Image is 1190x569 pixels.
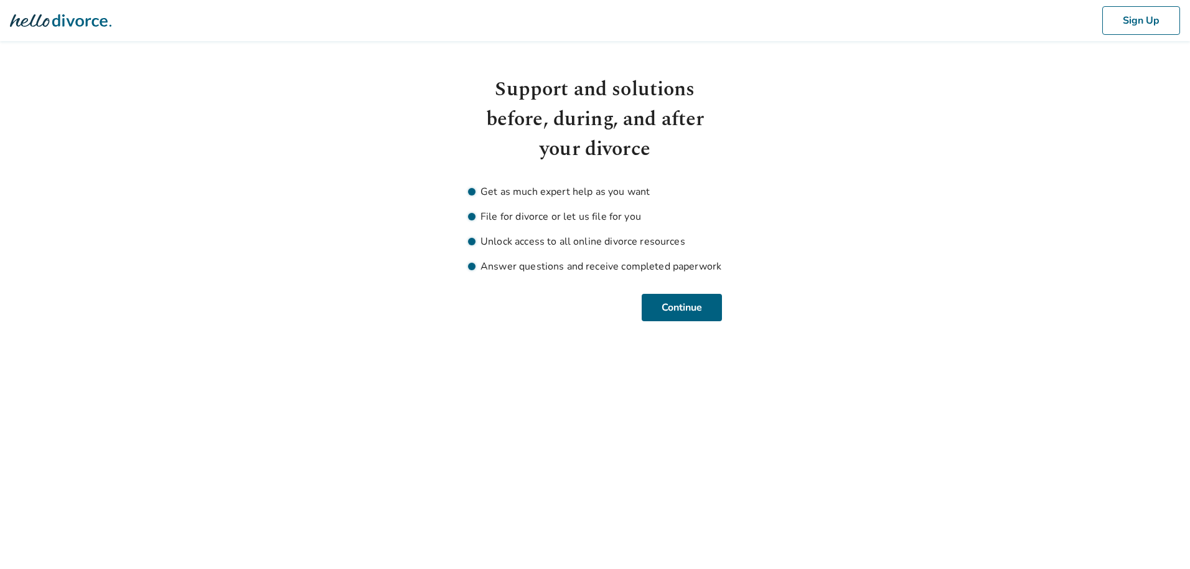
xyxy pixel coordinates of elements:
li: Answer questions and receive completed paperwork [468,259,722,274]
li: File for divorce or let us file for you [468,209,722,224]
li: Unlock access to all online divorce resources [468,234,722,249]
h1: Support and solutions before, during, and after your divorce [468,75,722,164]
button: Sign Up [1102,6,1180,35]
li: Get as much expert help as you want [468,184,722,199]
button: Continue [642,294,722,321]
